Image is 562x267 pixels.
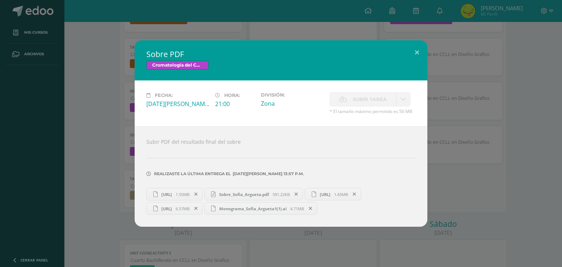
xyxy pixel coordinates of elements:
[273,192,290,197] span: 591.22KB
[190,204,202,213] span: Remover entrega
[348,190,361,198] span: Remover entrega
[396,92,411,106] a: La fecha de entrega ha expirado
[135,126,427,227] div: Subir PDF del resultado final del sobre
[224,93,240,98] span: Hora:
[334,192,348,197] span: 1.65MB
[216,192,273,197] span: Sobre_Sofia_Argueta.pdf
[215,100,255,108] div: 21:00
[158,206,176,211] span: [URL]
[146,100,209,108] div: [DATE][PERSON_NAME]
[304,204,317,213] span: Remover entrega
[261,92,324,98] label: División:
[205,202,318,215] a: Monograma_Sofia_Argueta1(1).ai 4.71MB
[290,206,304,211] span: 4.71MB
[205,188,303,200] a: Sobre_Sofia_Argueta.pdf 591.22KB
[305,188,361,200] a: [URL] 1.65MB
[176,192,190,197] span: 1.55MB
[353,93,387,106] span: Subir tarea
[330,108,416,114] span: * El tamaño máximo permitido es 50 MB
[176,206,190,211] span: 6.57MB
[155,93,173,98] span: Fecha:
[290,190,303,198] span: Remover entrega
[406,40,427,65] button: Close (Esc)
[190,190,202,198] span: Remover entrega
[330,92,396,106] label: La fecha de entrega ha expirado
[261,99,324,108] div: Zona
[146,188,203,200] a: [URL] 1.55MB
[146,49,416,59] h2: Sobre PDF
[146,61,209,69] span: Cromatología del Color
[216,206,290,211] span: Monograma_Sofia_Argueta1(1).ai
[154,171,231,176] span: Realizaste la última entrega el
[158,192,176,197] span: [URL]
[146,202,203,215] a: [URL] 6.57MB
[316,192,334,197] span: [URL]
